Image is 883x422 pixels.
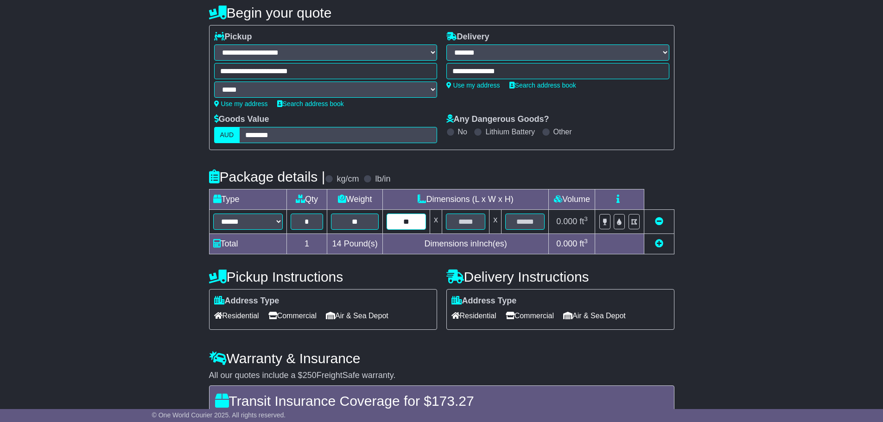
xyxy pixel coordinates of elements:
h4: Pickup Instructions [209,269,437,284]
label: Pickup [214,32,252,42]
span: Air & Sea Depot [563,309,626,323]
span: ft [579,217,588,226]
td: Type [209,189,286,210]
h4: Package details | [209,169,325,184]
td: Dimensions (L x W x H) [382,189,549,210]
span: 0.000 [556,217,577,226]
sup: 3 [584,215,588,222]
a: Use my address [446,82,500,89]
td: 1 [286,234,327,254]
label: Any Dangerous Goods? [446,114,549,125]
span: 173.27 [432,393,474,409]
h4: Begin your quote [209,5,674,20]
span: 250 [303,371,317,380]
span: Air & Sea Depot [326,309,388,323]
label: AUD [214,127,240,143]
td: Weight [327,189,382,210]
label: Address Type [451,296,517,306]
td: Pound(s) [327,234,382,254]
div: All our quotes include a $ FreightSafe warranty. [209,371,674,381]
label: Address Type [214,296,280,306]
span: © One World Courier 2025. All rights reserved. [152,411,286,419]
a: Remove this item [655,217,663,226]
label: No [458,127,467,136]
td: Dimensions in Inch(es) [382,234,549,254]
label: Lithium Battery [485,127,535,136]
label: Other [553,127,572,136]
span: Commercial [506,309,554,323]
td: x [489,210,502,234]
label: Delivery [446,32,489,42]
a: Add new item [655,239,663,248]
label: kg/cm [337,174,359,184]
span: Residential [214,309,259,323]
span: ft [579,239,588,248]
h4: Delivery Instructions [446,269,674,284]
label: Goods Value [214,114,269,125]
td: x [430,210,442,234]
span: 0.000 [556,239,577,248]
span: Residential [451,309,496,323]
a: Use my address [214,100,268,107]
sup: 3 [584,238,588,245]
td: Volume [549,189,595,210]
label: lb/in [375,174,390,184]
td: Total [209,234,286,254]
h4: Transit Insurance Coverage for $ [215,393,668,409]
a: Search address book [509,82,576,89]
td: Qty [286,189,327,210]
span: Commercial [268,309,317,323]
a: Search address book [277,100,344,107]
span: 14 [332,239,342,248]
h4: Warranty & Insurance [209,351,674,366]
